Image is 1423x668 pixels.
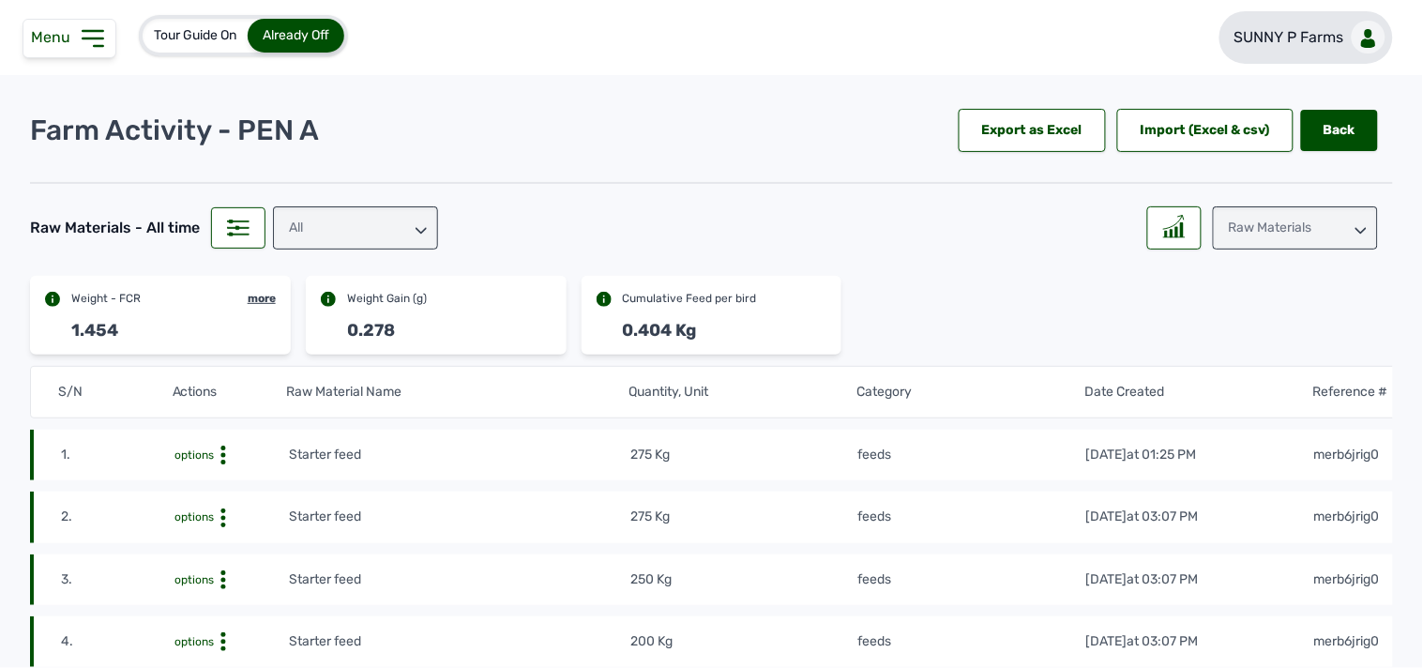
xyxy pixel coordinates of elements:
[347,317,395,343] div: 0.278
[1086,632,1199,651] div: [DATE]
[273,206,438,250] div: All
[30,217,200,239] div: Raw Materials - All time
[154,27,236,43] span: Tour Guide On
[1083,382,1311,402] th: Date Created
[31,28,78,46] span: Menu
[174,510,214,524] span: options
[1086,508,1199,526] div: [DATE]
[1128,447,1197,463] span: at 01:25 PM
[1213,206,1378,250] div: Raw Materials
[60,507,174,527] td: 2.
[174,448,214,462] span: options
[629,631,857,652] td: 200 Kg
[1234,26,1344,49] p: SUNNY P Farms
[172,382,286,402] th: Actions
[959,109,1106,152] div: Export as Excel
[288,631,629,652] td: Starter feed
[288,507,629,527] td: Starter feed
[174,635,214,648] span: options
[30,114,319,147] p: Farm Activity - PEN A
[629,569,857,590] td: 250 Kg
[60,569,174,590] td: 3.
[1219,11,1393,64] a: SUNNY P Farms
[1128,633,1199,649] span: at 03:07 PM
[57,382,172,402] th: S/N
[623,291,757,306] div: Cumulative Feed per bird
[347,291,427,306] div: Weight Gain (g)
[1128,571,1199,587] span: at 03:07 PM
[71,317,118,343] div: 1.454
[263,27,329,43] span: Already Off
[857,631,1085,652] td: feeds
[855,382,1083,402] th: Category
[248,291,276,306] div: more
[60,445,174,465] td: 1.
[285,382,628,402] th: Raw Material Name
[1117,109,1294,152] div: Import (Excel & csv)
[1086,446,1197,464] div: [DATE]
[60,631,174,652] td: 4.
[629,507,857,527] td: 275 Kg
[623,317,697,343] div: 0.404 Kg
[1086,570,1199,589] div: [DATE]
[288,445,629,465] td: Starter feed
[1301,110,1378,151] a: Back
[71,291,141,306] div: Weight - FCR
[288,569,629,590] td: Starter feed
[629,445,857,465] td: 275 Kg
[1128,509,1199,524] span: at 03:07 PM
[628,382,855,402] th: Quantity, Unit
[857,445,1085,465] td: feeds
[174,573,214,586] span: options
[857,569,1085,590] td: feeds
[857,507,1085,527] td: feeds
